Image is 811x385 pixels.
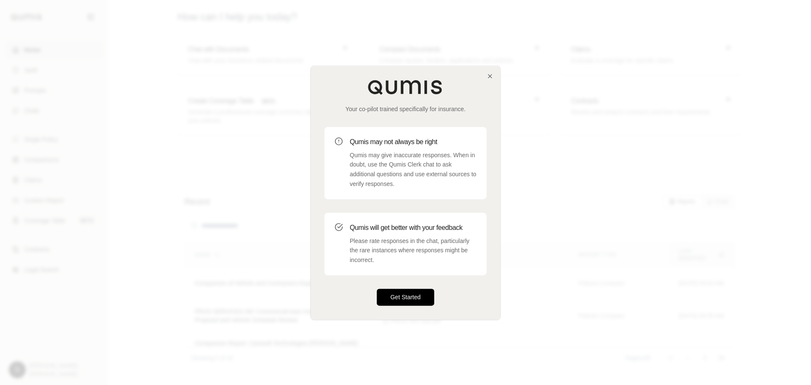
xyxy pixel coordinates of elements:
[324,105,487,113] p: Your co-pilot trained specifically for insurance.
[350,150,476,189] p: Qumis may give inaccurate responses. When in doubt, use the Qumis Clerk chat to ask additional qu...
[350,236,476,265] p: Please rate responses in the chat, particularly the rare instances where responses might be incor...
[377,289,434,306] button: Get Started
[350,137,476,147] h3: Qumis may not always be right
[367,79,444,95] img: Qumis Logo
[350,223,476,233] h3: Qumis will get better with your feedback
